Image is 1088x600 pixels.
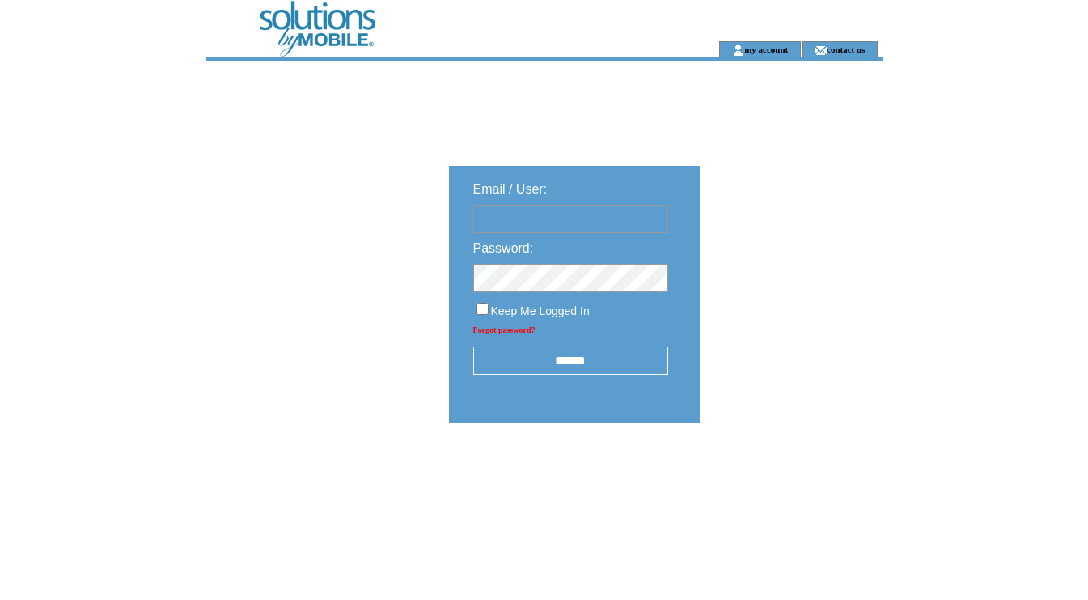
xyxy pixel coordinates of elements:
[742,44,789,54] a: my account
[747,463,828,483] img: transparent.png;jsessionid=5CA03798AB782310D7EE16F3F216F5CE
[824,44,867,54] a: contact us
[473,182,548,196] span: Email / User:
[491,304,590,317] span: Keep Me Logged In
[473,326,539,334] a: Forgot password?
[730,44,742,57] img: account_icon.gif;jsessionid=5CA03798AB782310D7EE16F3F216F5CE
[812,44,824,57] img: contact_us_icon.gif;jsessionid=5CA03798AB782310D7EE16F3F216F5CE
[473,241,534,255] span: Password:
